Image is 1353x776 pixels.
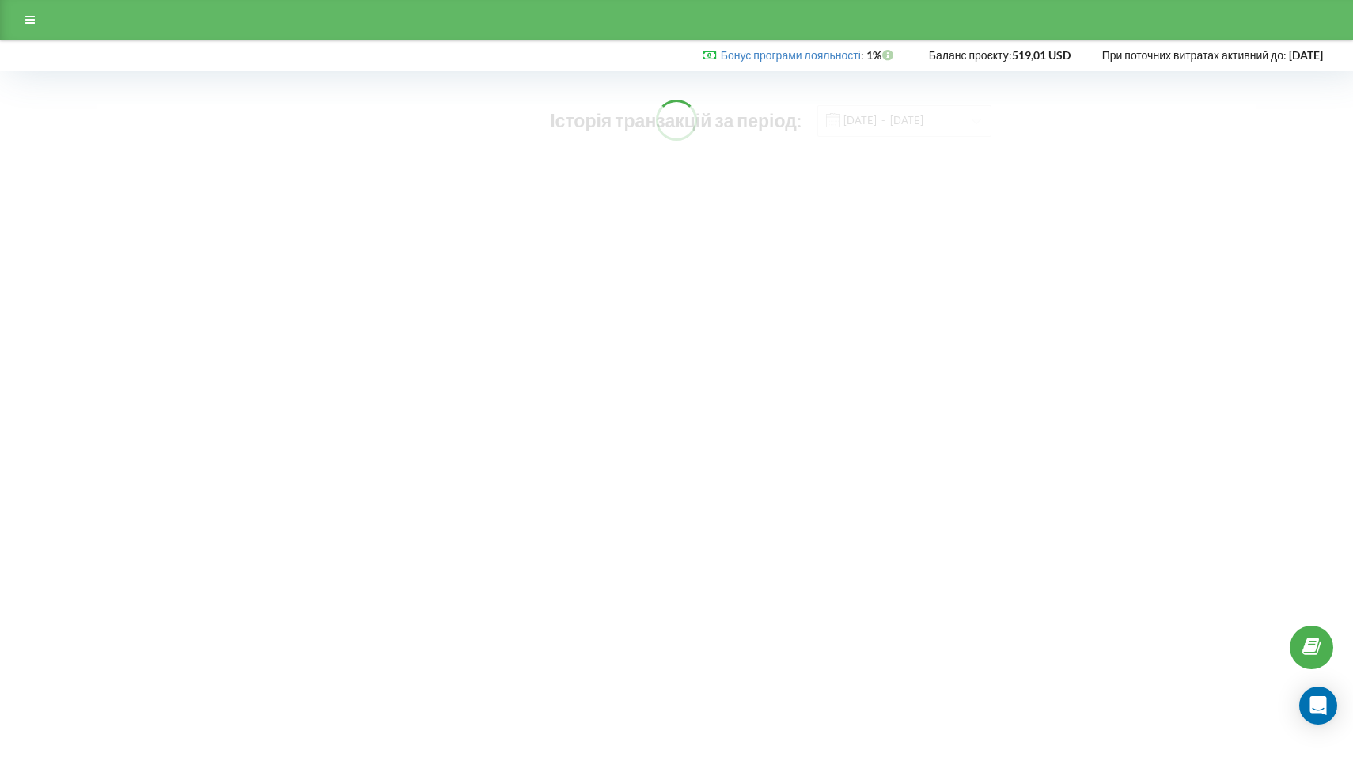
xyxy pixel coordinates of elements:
strong: 1% [866,48,897,62]
strong: 519,01 USD [1012,48,1071,62]
span: : [721,48,864,62]
div: Open Intercom Messenger [1299,687,1337,725]
span: При поточних витратах активний до: [1102,48,1287,62]
span: Баланс проєкту: [929,48,1012,62]
a: Бонус програми лояльності [721,48,861,62]
strong: [DATE] [1289,48,1323,62]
